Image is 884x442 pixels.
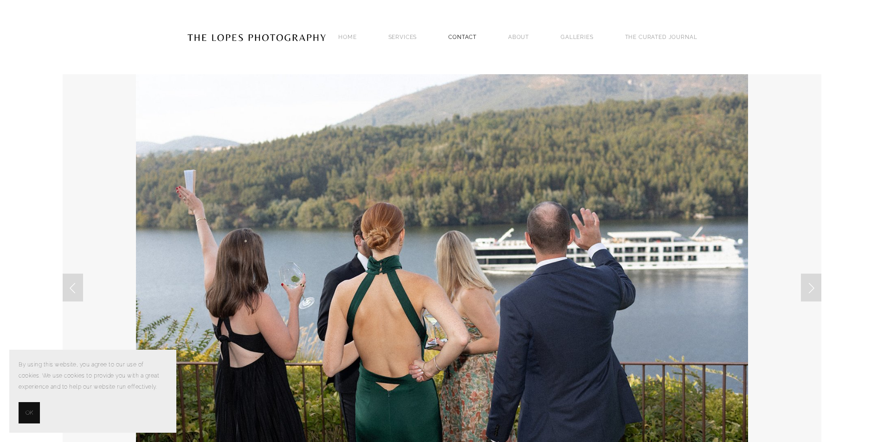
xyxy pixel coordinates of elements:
a: Previous Slide [63,274,83,301]
a: THE CURATED JOURNAL [625,31,697,43]
img: Portugal Wedding Photographer | The Lopes Photography [187,14,326,60]
a: GALLERIES [561,31,594,43]
p: By using this website, you agree to our use of cookies. We use cookies to provide you with a grea... [19,359,167,393]
section: Cookie banner [9,350,176,433]
a: SERVICES [388,34,417,40]
a: Contact [448,31,477,43]
button: OK [19,402,40,423]
a: Next Slide [801,274,821,301]
a: ABOUT [508,31,529,43]
span: OK [26,407,33,418]
a: Home [338,31,356,43]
